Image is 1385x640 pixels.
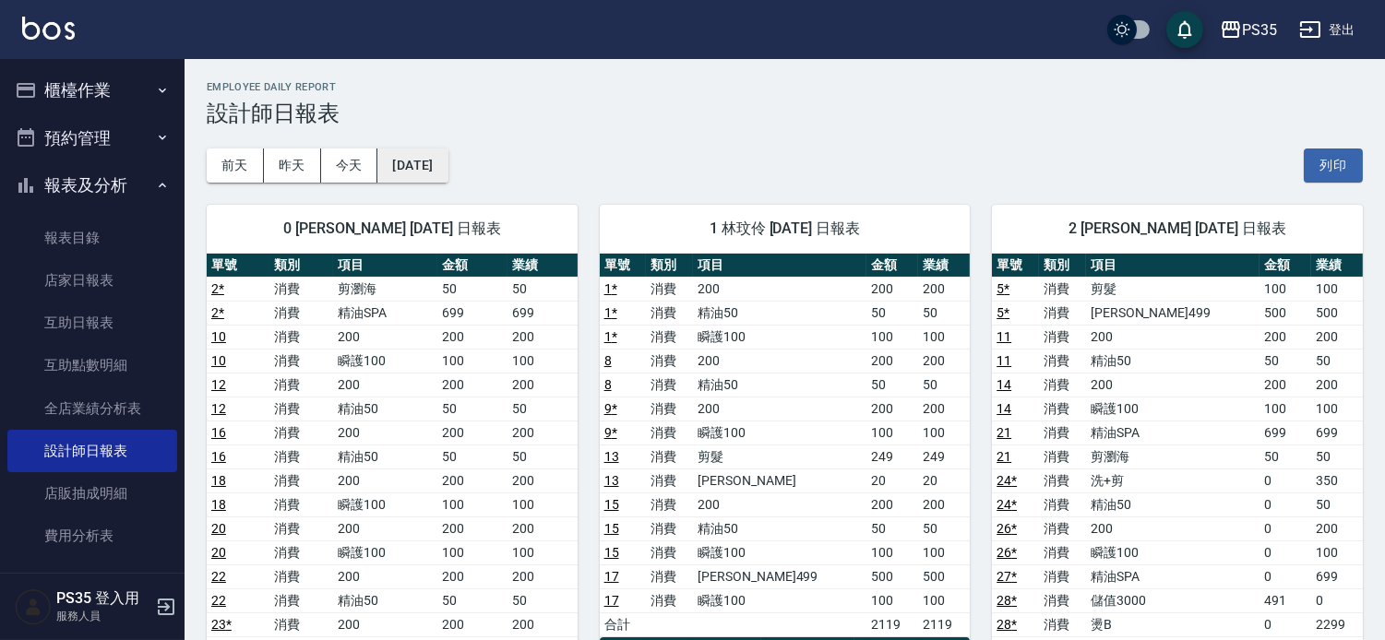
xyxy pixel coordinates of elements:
td: 50 [918,301,970,325]
td: 699 [507,301,578,325]
td: 消費 [270,373,334,397]
td: 50 [918,373,970,397]
span: 2 [PERSON_NAME] [DATE] 日報表 [1014,219,1341,238]
td: 100 [918,325,970,349]
span: 0 [PERSON_NAME] [DATE] 日報表 [229,219,555,238]
td: 消費 [646,301,693,325]
td: 200 [507,468,578,492]
td: 200 [693,492,866,516]
img: Person [15,588,52,625]
td: 100 [866,588,918,612]
td: 消費 [1039,325,1086,349]
button: 昨天 [264,148,321,183]
td: 消費 [270,540,334,564]
td: 精油50 [693,301,866,325]
td: 消費 [646,564,693,588]
td: 消費 [270,564,334,588]
td: 500 [1260,301,1311,325]
a: 報表目錄 [7,217,177,259]
td: 消費 [270,349,334,373]
td: 消費 [270,468,334,492]
td: 50 [437,444,507,468]
th: 金額 [866,254,918,278]
a: 8 [604,377,612,392]
td: 200 [1260,325,1311,349]
td: 200 [1086,325,1260,349]
td: 50 [918,516,970,540]
th: 單號 [600,254,647,278]
button: 預約管理 [7,114,177,162]
td: 500 [918,564,970,588]
td: 燙B [1086,612,1260,636]
td: 200 [918,397,970,421]
td: [PERSON_NAME] [693,468,866,492]
a: 10 [211,353,226,368]
a: 全店業績分析表 [7,387,177,430]
a: 22 [211,593,226,608]
td: 消費 [1039,301,1086,325]
td: 200 [866,349,918,373]
td: 200 [1086,373,1260,397]
td: 699 [1311,421,1363,444]
td: 瞬護100 [333,492,437,516]
td: 消費 [646,397,693,421]
td: 500 [1311,301,1363,325]
td: 200 [507,612,578,636]
td: 200 [866,397,918,421]
td: 洗+剪 [1086,468,1260,492]
td: 50 [866,301,918,325]
td: 20 [866,468,918,492]
td: 500 [866,564,918,588]
a: 店販抽成明細 [7,472,177,515]
td: 200 [866,277,918,301]
td: 50 [1311,492,1363,516]
td: 100 [918,421,970,444]
td: 消費 [646,516,693,540]
td: 消費 [646,588,693,612]
td: 50 [507,397,578,421]
button: 前天 [207,148,264,183]
td: 消費 [1039,564,1086,588]
td: 消費 [646,421,693,444]
td: 消費 [646,277,693,301]
a: 店家日報表 [7,259,177,302]
button: save [1166,11,1203,48]
td: 100 [437,492,507,516]
td: 消費 [1039,612,1086,636]
td: 精油50 [333,588,437,612]
td: 200 [918,492,970,516]
td: 200 [866,492,918,516]
td: 精油SPA [1086,564,1260,588]
a: 互助日報表 [7,302,177,344]
td: 100 [1311,540,1363,564]
a: 12 [211,377,226,392]
td: 消費 [270,301,334,325]
h5: PS35 登入用 [56,589,150,608]
th: 類別 [270,254,334,278]
th: 類別 [646,254,693,278]
th: 業績 [918,254,970,278]
td: 2119 [918,612,970,636]
a: 設計師日報表 [7,430,177,472]
a: 21 [997,449,1011,464]
td: 消費 [270,444,334,468]
td: 200 [1311,516,1363,540]
a: 10 [211,329,226,344]
a: 15 [604,521,619,536]
td: 瞬護100 [693,540,866,564]
th: 項目 [333,254,437,278]
td: 249 [866,444,918,468]
td: 剪瀏海 [1086,444,1260,468]
td: 消費 [270,588,334,612]
th: 金額 [1260,254,1311,278]
td: 200 [333,612,437,636]
a: 12 [211,401,226,416]
td: 精油SPA [1086,421,1260,444]
td: 消費 [270,612,334,636]
p: 服務人員 [56,608,150,624]
a: 16 [211,449,226,464]
th: 項目 [693,254,866,278]
td: 699 [437,301,507,325]
td: 200 [507,373,578,397]
td: 200 [693,349,866,373]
